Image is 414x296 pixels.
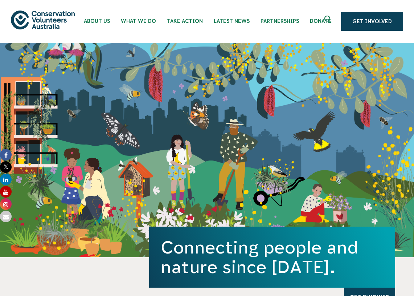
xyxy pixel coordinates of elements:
span: Latest News [214,18,250,24]
span: Take Action [167,18,203,24]
img: logo.svg [11,11,75,29]
span: Partnerships [261,18,299,24]
a: Get Involved [341,12,403,31]
span: About Us [84,18,110,24]
span: What We Do [121,18,156,24]
span: Expand search box [324,16,333,27]
span: Donate [310,18,331,24]
h1: Connecting people and nature since [DATE]. [161,238,384,277]
button: Expand search box Close search box [320,13,337,30]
